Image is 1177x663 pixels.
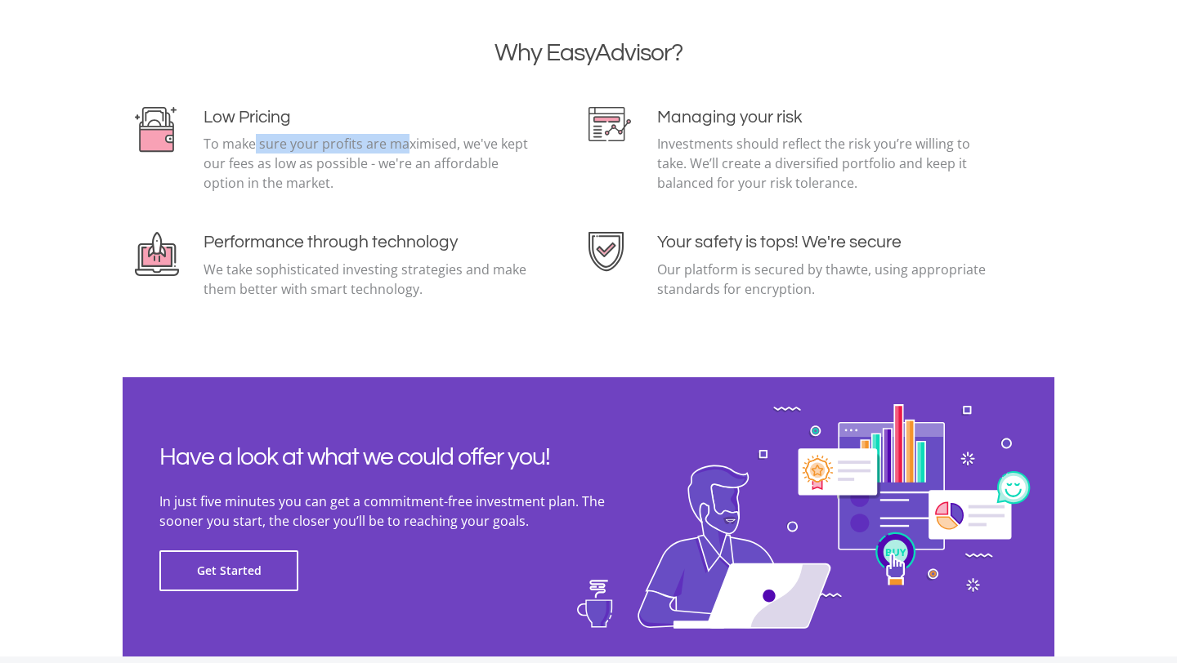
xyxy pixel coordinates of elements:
[657,260,990,299] p: Our platform is secured by thawte, using appropriate standards for encryption.
[657,232,990,252] h4: Your safety is tops! We're secure
[159,443,650,472] h2: Have a look at what we could offer you!
[159,492,650,531] p: In just five minutes you can get a commitment-free investment plan. The sooner you start, the clo...
[204,107,536,127] h4: Low Pricing
[204,232,536,252] h4: Performance through technology
[159,550,298,591] button: Get Started
[204,134,536,193] p: To make sure your profits are maximised, we've kept our fees as low as possible - we're an afford...
[135,38,1042,68] h2: Why EasyAdvisor?
[204,260,536,299] p: We take sophisticated investing strategies and make them better with smart technology.
[657,107,990,127] h4: Managing your risk
[657,134,990,193] p: Investments should reflect the risk you’re willing to take. We’ll create a diversified portfolio ...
